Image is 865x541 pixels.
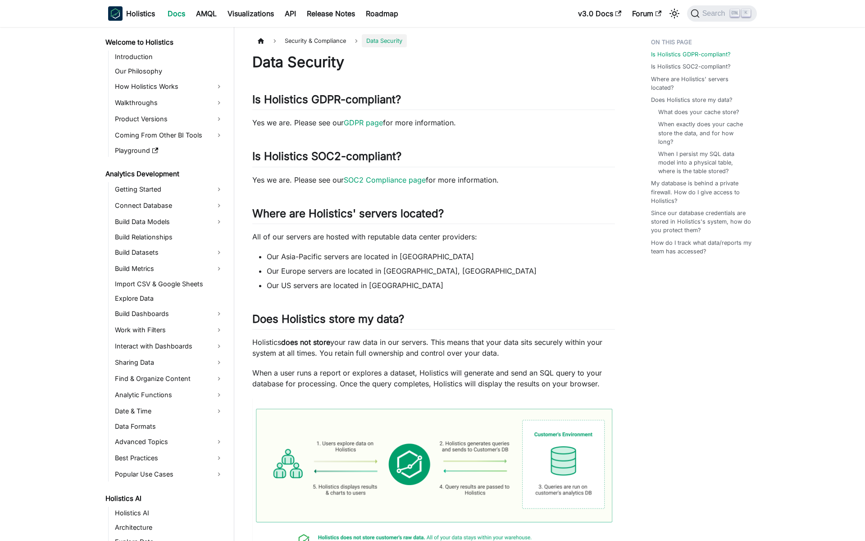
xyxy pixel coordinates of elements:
button: Search (Ctrl+K) [687,5,757,22]
a: Interact with Dashboards [112,339,226,353]
a: Holistics AI [112,507,226,519]
h2: Does Holistics store my data? [252,312,615,330]
span: Security & Compliance [280,34,351,47]
a: My database is behind a private firewall. How do I give access to Holistics? [651,179,751,205]
a: Build Dashboards [112,307,226,321]
a: Popular Use Cases [112,467,226,481]
b: Holistics [126,8,155,19]
li: Our Asia-Pacific servers are located in [GEOGRAPHIC_DATA] [267,251,615,262]
a: AMQL [191,6,222,21]
a: Architecture [112,521,226,534]
h2: Where are Holistics' servers located? [252,207,615,224]
kbd: K [742,9,751,17]
img: Holistics [108,6,123,21]
a: Since our database credentials are stored in Holistics's system, how do you protect them? [651,209,751,235]
a: Build Relationships [112,231,226,243]
a: Find & Organize Content [112,371,226,386]
a: How Holistics Works [112,79,226,94]
a: Forum [627,6,667,21]
a: Advanced Topics [112,435,226,449]
a: Product Versions [112,112,226,126]
h1: Data Security [252,53,615,71]
h2: Is Holistics GDPR-compliant? [252,93,615,110]
a: GDPR page [344,118,383,127]
strong: store [313,338,330,347]
a: Data Formats [112,420,226,433]
li: Our Europe servers are located in [GEOGRAPHIC_DATA], [GEOGRAPHIC_DATA] [267,266,615,276]
a: Walkthroughs [112,96,226,110]
p: All of our servers are hosted with reputable data center providers: [252,231,615,242]
a: Home page [252,34,269,47]
nav: Breadcrumbs [252,34,615,47]
li: Our US servers are located in [GEOGRAPHIC_DATA] [267,280,615,291]
a: Does Holistics store my data? [651,96,733,104]
span: Data Security [362,34,407,47]
p: When a user runs a report or explores a dataset, Holistics will generate and send an SQL query to... [252,367,615,389]
h2: Is Holistics SOC2-compliant? [252,150,615,167]
a: Date & Time [112,404,226,418]
a: Is Holistics SOC2-compliant? [651,62,731,71]
a: When exactly does your cache store the data, and for how long? [658,120,748,146]
a: Our Philosophy [112,65,226,78]
a: API [279,6,301,21]
a: Build Data Models [112,215,226,229]
a: Is Holistics GDPR-compliant? [651,50,731,59]
strong: does not [281,338,311,347]
a: Analytic Functions [112,388,226,402]
a: SOC2 Compliance page [344,175,426,184]
p: Yes we are. Please see our for more information. [252,117,615,128]
a: Docs [162,6,191,21]
a: Build Metrics [112,261,226,276]
a: Import CSV & Google Sheets [112,278,226,290]
a: v3.0 Docs [573,6,627,21]
a: Work with Filters [112,323,226,337]
a: Analytics Development [103,168,226,180]
a: How do I track what data/reports my team has accessed? [651,238,751,256]
a: When I persist my SQL data model into a physical table, where is the table stored? [658,150,748,176]
a: Sharing Data [112,355,226,370]
a: Getting Started [112,182,226,197]
a: Build Datasets [112,245,226,260]
p: Holistics your raw data in our servers. This means that your data sits securely within your syste... [252,337,615,358]
button: Switch between dark and light mode (currently light mode) [667,6,682,21]
a: Best Practices [112,451,226,465]
a: Holistics AI [103,492,226,505]
a: Roadmap [360,6,404,21]
a: Connect Database [112,198,226,213]
a: Release Notes [301,6,360,21]
nav: Docs sidebar [99,27,234,541]
a: Explore Data [112,292,226,305]
span: Search [700,9,731,18]
a: Where are Holistics' servers located? [651,75,751,92]
a: Coming From Other BI Tools [112,128,226,142]
p: Yes we are. Please see our for more information. [252,174,615,185]
a: HolisticsHolistics [108,6,155,21]
a: Welcome to Holistics [103,36,226,49]
a: Introduction [112,50,226,63]
a: What does your cache store? [658,108,739,116]
a: Visualizations [222,6,279,21]
a: Playground [112,144,226,157]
